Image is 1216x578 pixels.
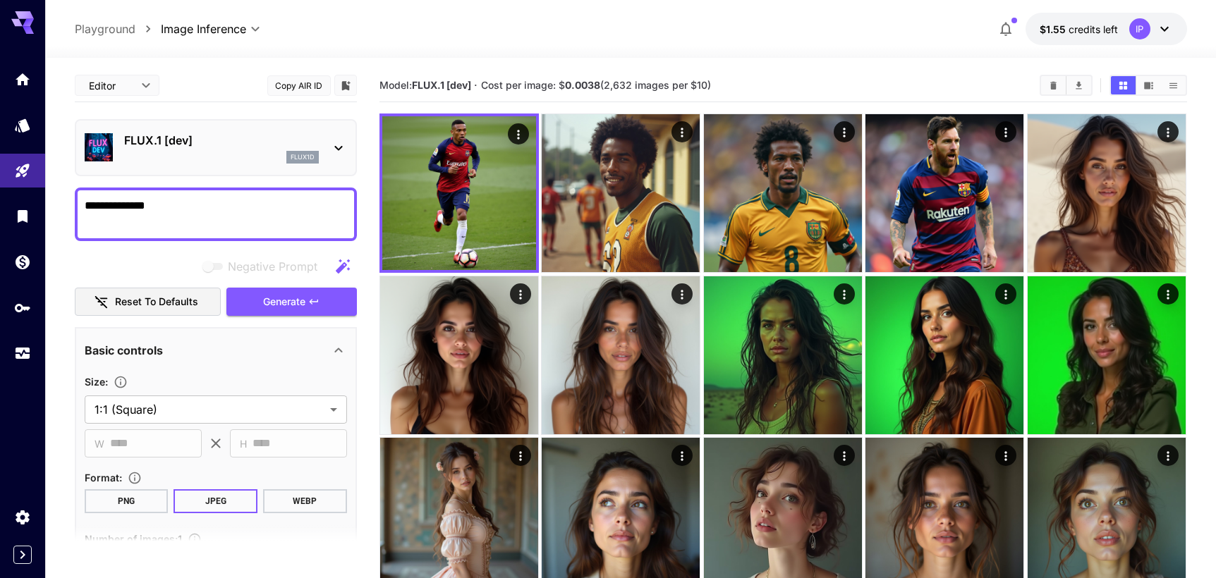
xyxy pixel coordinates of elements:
[95,401,324,418] span: 1:1 (Square)
[85,472,122,484] span: Format :
[85,342,163,359] p: Basic controls
[263,489,347,513] button: WEBP
[1040,75,1093,96] div: Clear ImagesDownload All
[996,283,1017,305] div: Actions
[75,20,161,37] nav: breadcrumb
[85,489,169,513] button: PNG
[481,79,711,91] span: Cost per image: $ (2,632 images per $10)
[85,333,347,367] div: Basic controls
[89,78,133,93] span: Editor
[124,132,319,149] p: FLUX.1 [dev]
[161,20,246,37] span: Image Inference
[1040,22,1118,37] div: $1.5463
[1028,114,1186,272] img: wOyVYJfSIEIbgAAAABJRU5ErkJggg==
[1028,276,1186,434] img: Z
[412,79,471,91] b: FLUX.1 [dev]
[1111,76,1136,94] button: Show images in grid view
[85,126,347,169] div: FLUX.1 [dev]flux1d
[14,162,31,180] div: Playground
[226,288,356,316] button: Generate
[1136,76,1161,94] button: Show images in video view
[510,283,531,305] div: Actions
[13,546,32,564] button: Expand sidebar
[834,445,855,466] div: Actions
[379,79,471,91] span: Model:
[14,70,31,88] div: Home
[14,207,31,225] div: Library
[865,276,1023,434] img: Z
[291,152,315,162] p: flux1d
[380,276,538,434] img: W7g2ikz6LHAAAAABJRU5ErkJggg==
[865,114,1023,272] img: 2Q==
[1040,23,1069,35] span: $1.55
[75,288,221,316] button: Reset to defaults
[122,471,147,485] button: Choose the file format for the output image.
[1069,23,1118,35] span: credits left
[14,299,31,316] div: API Keys
[1129,18,1150,39] div: IP
[1066,76,1091,94] button: Download All
[834,283,855,305] div: Actions
[672,121,693,142] div: Actions
[704,114,862,272] img: 9k=
[228,258,317,275] span: Negative Prompt
[1026,13,1187,45] button: $1.5463IP
[565,79,600,91] b: 0.0038
[95,436,104,452] span: W
[267,75,331,96] button: Copy AIR ID
[14,508,31,526] div: Settings
[704,276,862,434] img: 2Q==
[1157,283,1179,305] div: Actions
[1157,121,1179,142] div: Actions
[542,114,700,272] img: 2Q==
[834,121,855,142] div: Actions
[672,283,693,305] div: Actions
[996,445,1017,466] div: Actions
[14,345,31,362] div: Usage
[542,276,700,434] img: Z
[263,293,305,311] span: Generate
[672,445,693,466] div: Actions
[1109,75,1187,96] div: Show images in grid viewShow images in video viewShow images in list view
[510,445,531,466] div: Actions
[1041,76,1066,94] button: Clear Images
[85,376,108,388] span: Size :
[382,116,536,270] img: Z
[240,436,247,452] span: H
[174,489,257,513] button: JPEG
[996,121,1017,142] div: Actions
[14,116,31,134] div: Models
[75,20,135,37] a: Playground
[14,253,31,271] div: Wallet
[508,123,529,144] div: Actions
[108,375,133,389] button: Adjust the dimensions of the generated image by specifying its width and height in pixels, or sel...
[1157,445,1179,466] div: Actions
[200,257,329,275] span: Negative prompts are not compatible with the selected model.
[474,77,478,94] p: ·
[1161,76,1186,94] button: Show images in list view
[339,77,352,94] button: Add to library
